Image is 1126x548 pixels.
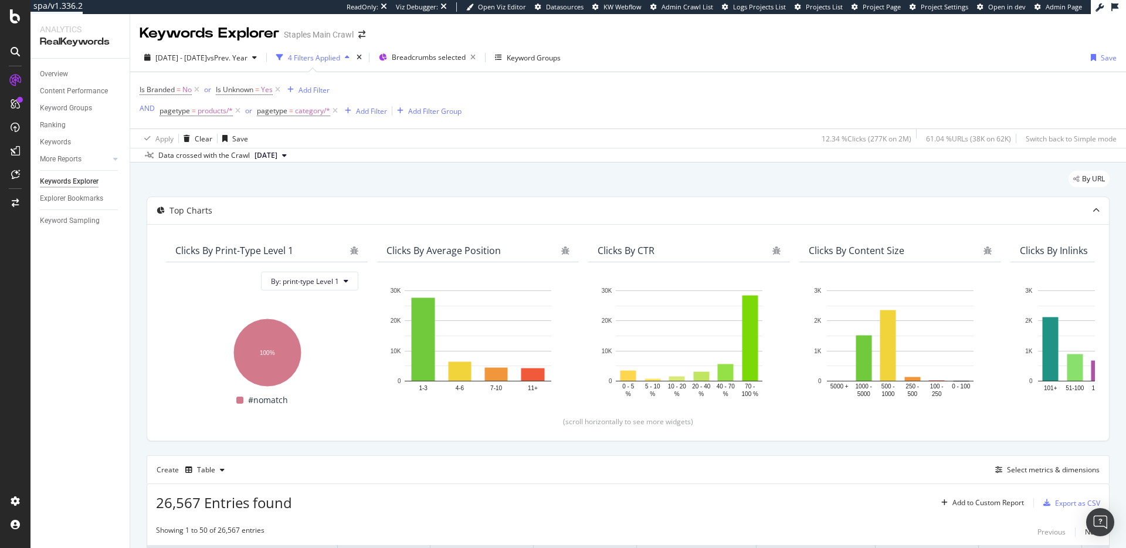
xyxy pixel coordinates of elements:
a: KW Webflow [592,2,642,12]
span: = [289,106,293,116]
div: Viz Debugger: [396,2,438,12]
div: bug [772,246,781,255]
a: More Reports [40,153,110,165]
a: Projects List [795,2,843,12]
a: Keyword Groups [40,102,121,114]
text: 500 - [881,383,895,390]
div: A chart. [386,285,569,398]
button: Save [1086,48,1117,67]
a: Logs Projects List [722,2,786,12]
text: 11+ [528,385,538,391]
div: Data crossed with the Crawl [158,150,250,161]
span: category/* [295,103,330,119]
text: % [723,391,728,397]
svg: A chart. [598,285,781,398]
svg: A chart. [809,285,992,398]
text: 5000 [857,391,871,397]
div: 61.04 % URLs ( 38K on 62K ) [926,134,1011,144]
span: By: print-type Level 1 [271,276,339,286]
span: Open in dev [988,2,1026,11]
text: 2K [814,318,822,324]
text: 3K [814,287,822,294]
div: Add to Custom Report [952,499,1024,506]
div: Clicks By Content Size [809,245,904,256]
text: 2K [1025,318,1033,324]
span: Is Unknown [216,84,253,94]
button: Next [1085,525,1100,539]
span: Datasources [546,2,584,11]
div: Add Filter [299,85,330,95]
a: Project Settings [910,2,968,12]
div: Analytics [40,23,120,35]
div: Create [157,461,229,479]
div: Save [232,134,248,144]
div: RealKeywords [40,35,120,49]
text: 7-10 [490,385,502,391]
div: Content Performance [40,85,108,97]
a: Ranking [40,119,121,131]
text: 10 - 20 [668,383,687,390]
text: % [626,391,631,397]
div: Switch back to Simple mode [1026,134,1117,144]
span: [DATE] - [DATE] [155,53,207,63]
button: Previous [1037,525,1066,539]
text: 10K [602,348,612,354]
span: 2025 Aug. 1st [255,150,277,161]
div: Staples Main Crawl [284,29,354,40]
div: Keywords [40,136,71,148]
span: Admin Crawl List [662,2,713,11]
a: Keywords Explorer [40,175,121,188]
button: Clear [179,129,212,148]
text: 0 [398,378,401,384]
span: Is Branded [140,84,175,94]
div: Clear [195,134,212,144]
span: No [182,82,192,98]
div: Keyword Sampling [40,215,100,227]
button: By: print-type Level 1 [261,272,358,290]
div: Open Intercom Messenger [1086,508,1114,536]
text: 0 - 5 [622,383,634,390]
button: Select metrics & dimensions [991,463,1100,477]
text: 10K [391,348,401,354]
a: Project Page [852,2,901,12]
div: bug [561,246,569,255]
div: Ranking [40,119,66,131]
a: Keywords [40,136,121,148]
text: 100% [260,350,275,356]
span: = [255,84,259,94]
div: Keyword Groups [40,102,92,114]
span: 26,567 Entries found [156,493,292,512]
span: Admin Page [1046,2,1082,11]
span: By URL [1082,175,1105,182]
div: bug [983,246,992,255]
text: 101+ [1044,385,1057,391]
button: [DATE] [250,148,291,163]
div: Select metrics & dimensions [1007,465,1100,475]
div: Add Filter Group [408,106,462,116]
button: 4 Filters Applied [272,48,354,67]
text: 0 - 100 [952,383,971,390]
div: (scroll horizontally to see more widgets) [161,417,1095,427]
div: Top Charts [169,205,212,217]
div: 4 Filters Applied [288,53,340,63]
span: #nomatch [248,393,288,407]
button: Breadcrumbs selected [374,48,480,67]
button: Export as CSV [1039,493,1100,512]
div: times [354,52,364,63]
text: 40 - 70 [717,383,735,390]
text: 250 - [905,383,919,390]
div: Clicks By print-type Level 1 [175,245,293,256]
button: Save [218,129,248,148]
text: 70 - [745,383,755,390]
a: Open Viz Editor [466,2,526,12]
div: Apply [155,134,174,144]
text: 0 [1029,378,1033,384]
text: 3K [1025,287,1033,294]
text: 500 [907,391,917,397]
div: A chart. [175,313,358,388]
button: Apply [140,129,174,148]
a: Keyword Sampling [40,215,121,227]
a: Explorer Bookmarks [40,192,121,205]
a: Open in dev [977,2,1026,12]
text: % [674,391,680,397]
